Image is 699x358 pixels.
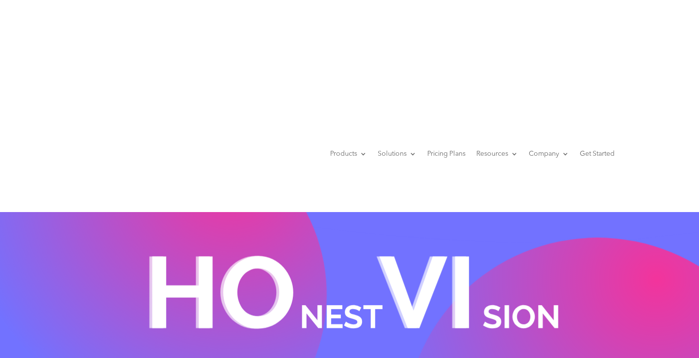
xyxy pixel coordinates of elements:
a: Company [529,135,569,172]
a: Resources [476,135,518,172]
a: Products [330,135,367,172]
a: Pricing Plans [427,135,466,172]
a: Solutions [378,135,416,172]
a: Get Started [580,135,615,172]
